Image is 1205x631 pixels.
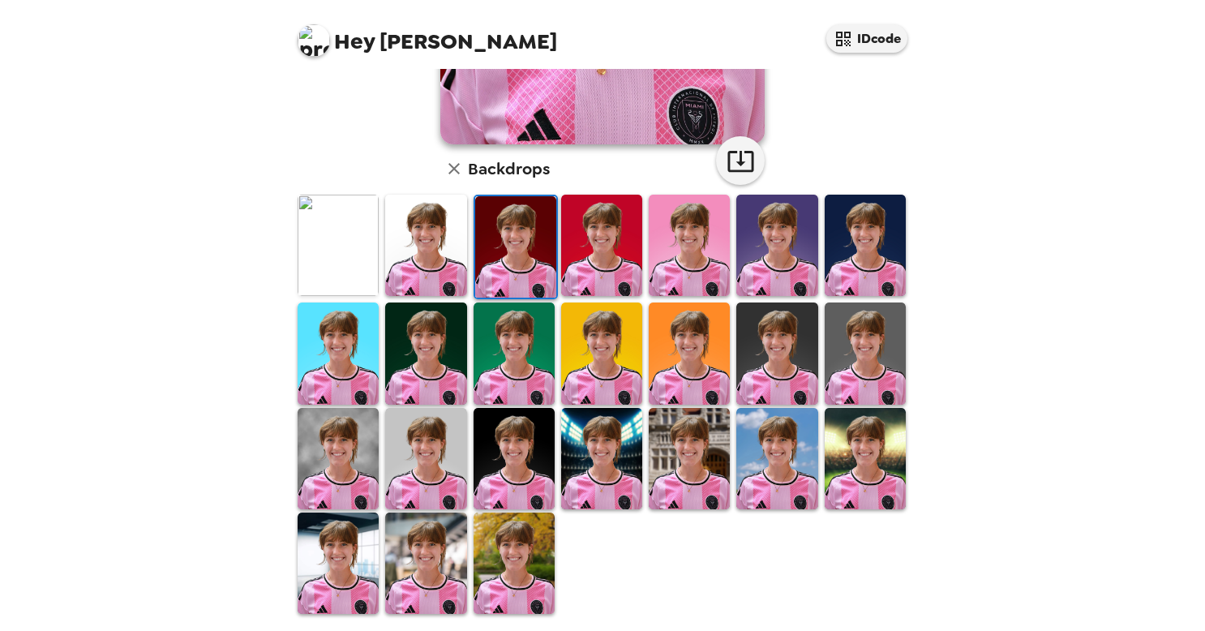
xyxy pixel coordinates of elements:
[298,24,330,57] img: profile pic
[468,156,550,182] h6: Backdrops
[826,24,907,53] button: IDcode
[298,195,379,296] img: Original
[334,27,375,56] span: Hey
[298,16,557,53] span: [PERSON_NAME]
